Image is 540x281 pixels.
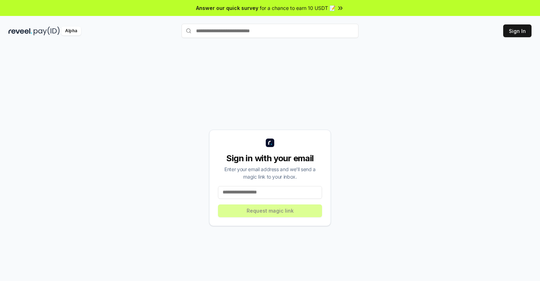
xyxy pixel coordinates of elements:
[260,4,335,12] span: for a chance to earn 10 USDT 📝
[503,24,532,37] button: Sign In
[196,4,258,12] span: Answer our quick survey
[34,27,60,35] img: pay_id
[218,165,322,180] div: Enter your email address and we’ll send a magic link to your inbox.
[266,139,274,147] img: logo_small
[8,27,32,35] img: reveel_dark
[61,27,81,35] div: Alpha
[218,153,322,164] div: Sign in with your email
